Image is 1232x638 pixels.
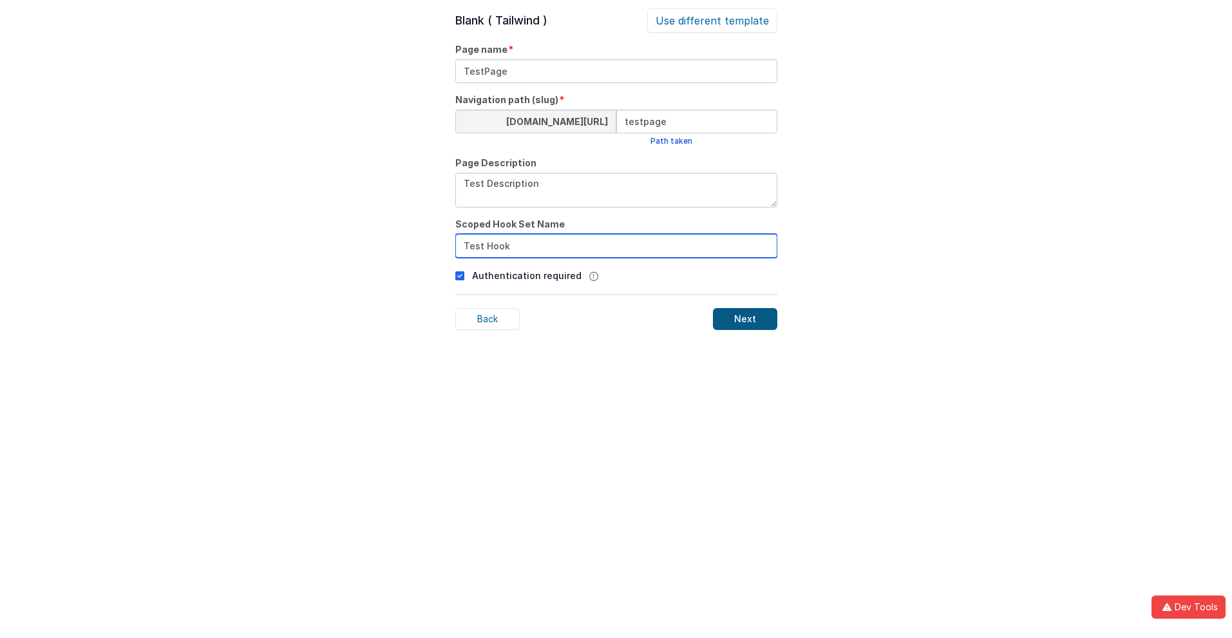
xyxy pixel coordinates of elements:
div: Path taken [650,136,692,146]
span: Scoped Hook Set Name [455,218,565,231]
span: Navigation path (slug) [455,93,558,106]
div: Use different template [647,8,777,33]
span: Page name [455,43,507,56]
input: navigation slug [616,110,777,133]
p: Authentication required [472,269,582,282]
div: Next [713,308,777,330]
span: Page Description [455,157,536,169]
h1: Blank ( Tailwind ) [455,12,547,30]
input: Page Name [455,59,777,83]
button: Dev Tools [1151,595,1226,619]
div: Back [455,308,520,330]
